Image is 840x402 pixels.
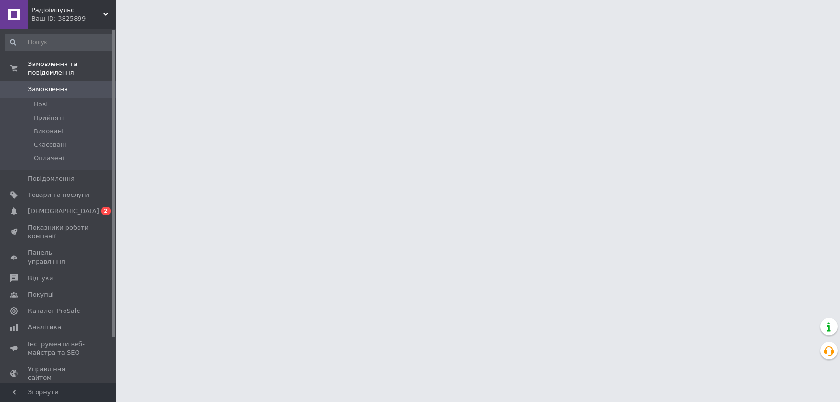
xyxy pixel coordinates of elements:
[28,60,116,77] span: Замовлення та повідомлення
[28,323,61,332] span: Аналітика
[34,127,64,136] span: Виконані
[28,365,89,382] span: Управління сайтом
[101,207,111,215] span: 2
[28,290,54,299] span: Покупці
[31,14,116,23] div: Ваш ID: 3825899
[28,307,80,315] span: Каталог ProSale
[28,248,89,266] span: Панель управління
[34,141,66,149] span: Скасовані
[28,223,89,241] span: Показники роботи компанії
[28,207,99,216] span: [DEMOGRAPHIC_DATA]
[31,6,103,14] span: Радіоімпульс
[28,174,75,183] span: Повідомлення
[34,114,64,122] span: Прийняті
[28,85,68,93] span: Замовлення
[34,154,64,163] span: Оплачені
[28,340,89,357] span: Інструменти веб-майстра та SEO
[34,100,48,109] span: Нові
[5,34,113,51] input: Пошук
[28,191,89,199] span: Товари та послуги
[28,274,53,283] span: Відгуки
